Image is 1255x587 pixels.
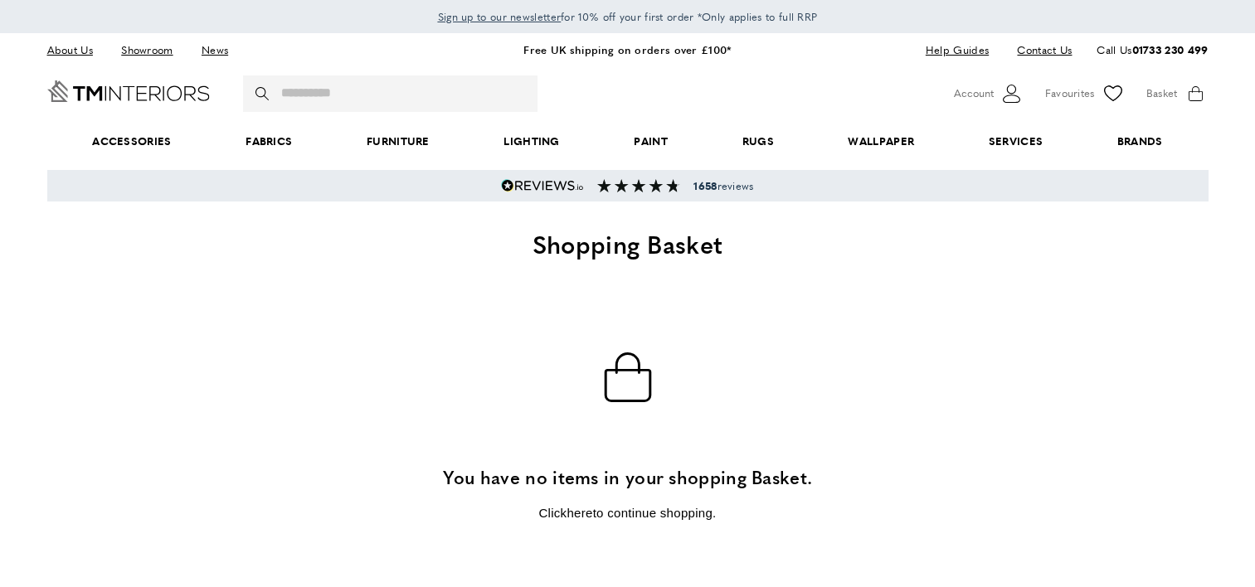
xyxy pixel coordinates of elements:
a: Lighting [467,116,597,167]
img: Reviews.io 5 stars [501,179,584,192]
button: Search [255,75,272,112]
a: Free UK shipping on orders over £100* [523,41,731,57]
a: News [189,39,241,61]
a: Brands [1080,116,1199,167]
a: Help Guides [913,39,1001,61]
a: Furniture [329,116,466,167]
a: Showroom [109,39,185,61]
button: Customer Account [954,81,1024,106]
span: Shopping Basket [533,226,723,261]
h3: You have no items in your shopping Basket. [296,464,960,490]
a: Fabrics [208,116,329,167]
span: Account [954,85,994,102]
span: Favourites [1045,85,1095,102]
a: About Us [47,39,105,61]
span: reviews [693,179,753,192]
p: Call Us [1097,41,1208,59]
a: 01733 230 499 [1132,41,1209,57]
img: Reviews section [597,179,680,192]
a: Favourites [1045,81,1126,106]
span: Sign up to our newsletter [438,9,562,24]
a: Paint [597,116,705,167]
span: for 10% off your first order *Only applies to full RRP [438,9,818,24]
a: Sign up to our newsletter [438,8,562,25]
a: here [567,506,592,520]
strong: 1658 [693,178,717,193]
a: Go to Home page [47,80,210,102]
a: Rugs [705,116,811,167]
a: Contact Us [1004,39,1072,61]
a: Services [951,116,1080,167]
p: Click to continue shopping. [296,503,960,523]
a: Wallpaper [811,116,951,167]
span: Accessories [55,116,208,167]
